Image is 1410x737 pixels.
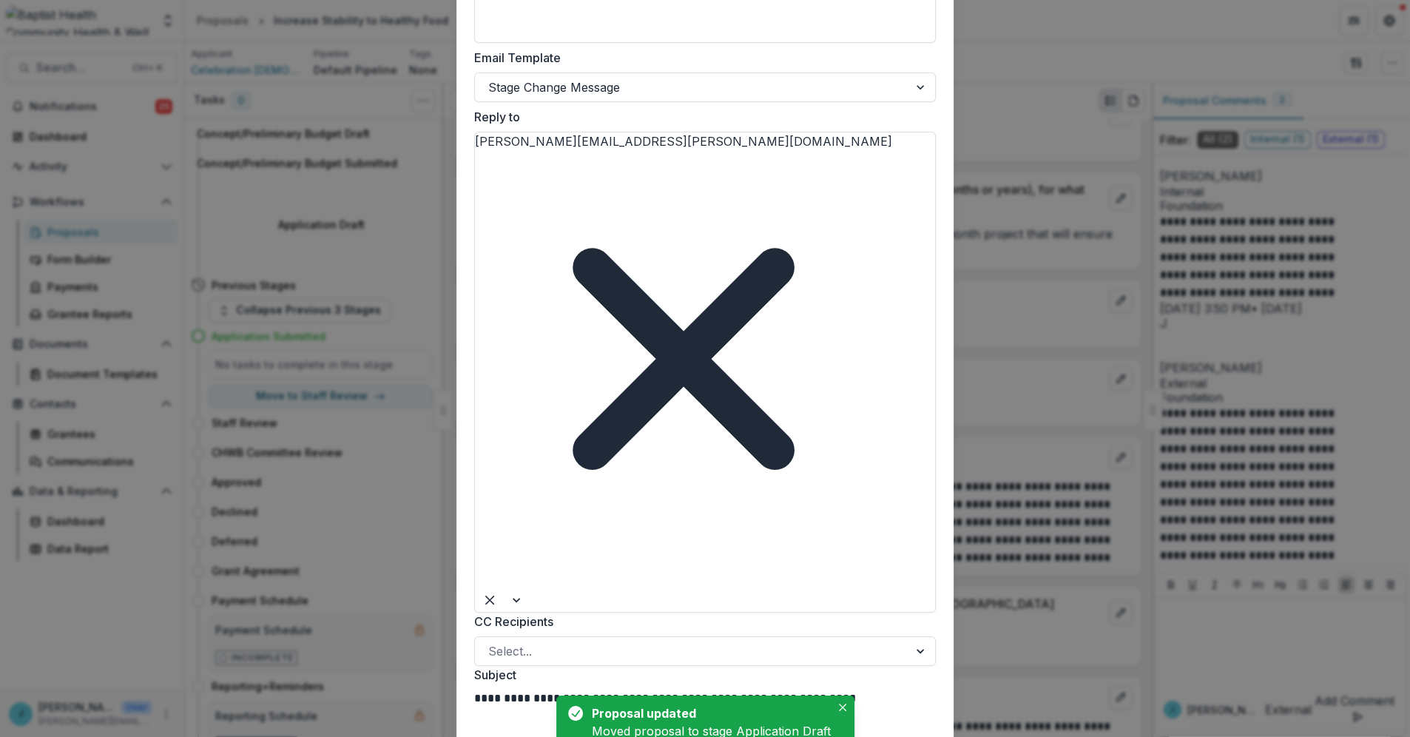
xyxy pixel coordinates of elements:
[592,704,825,722] div: Proposal updated
[474,666,927,684] label: Subject
[478,588,502,612] div: Clear selected options
[474,613,927,630] label: CC Recipients
[834,699,851,716] button: Close
[474,49,927,67] label: Email Template
[475,150,892,568] div: Remove jennifer.donahoo@bmcjax.com
[474,108,927,126] label: Reply to
[475,134,892,149] span: [PERSON_NAME][EMAIL_ADDRESS][PERSON_NAME][DOMAIN_NAME]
